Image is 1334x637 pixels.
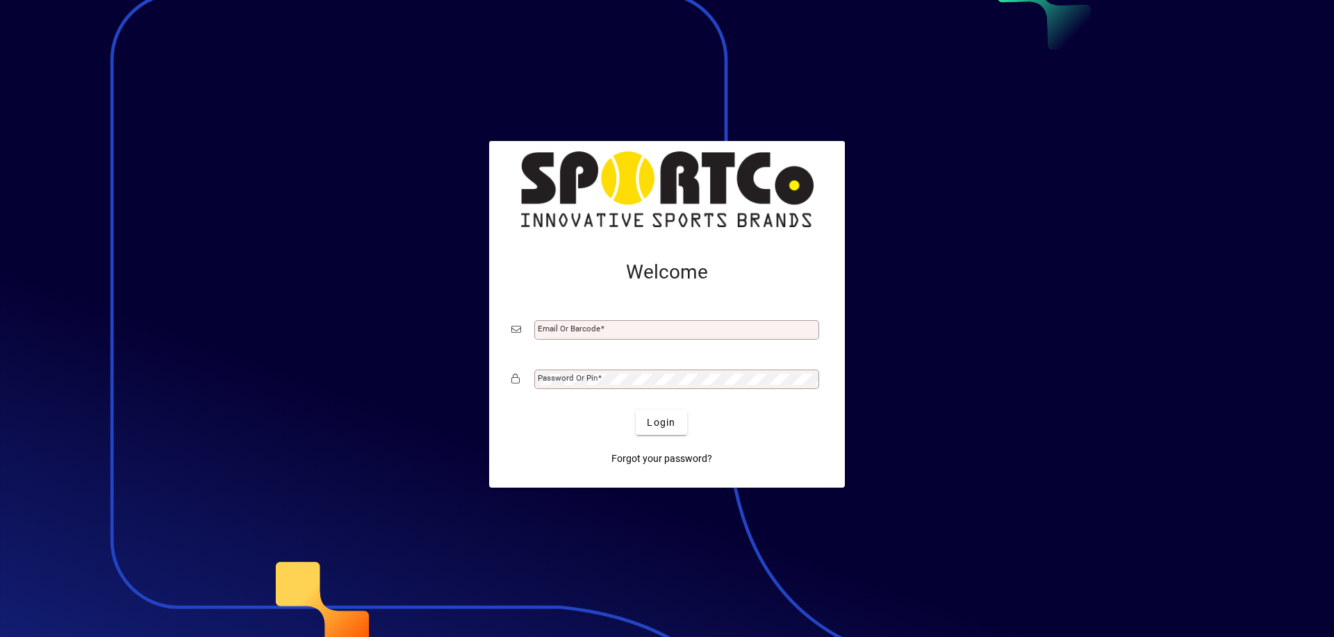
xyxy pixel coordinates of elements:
[647,415,675,430] span: Login
[636,410,686,435] button: Login
[606,446,718,471] a: Forgot your password?
[538,373,598,383] mat-label: Password or Pin
[538,324,600,333] mat-label: Email or Barcode
[511,260,823,284] h2: Welcome
[611,452,712,466] span: Forgot your password?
